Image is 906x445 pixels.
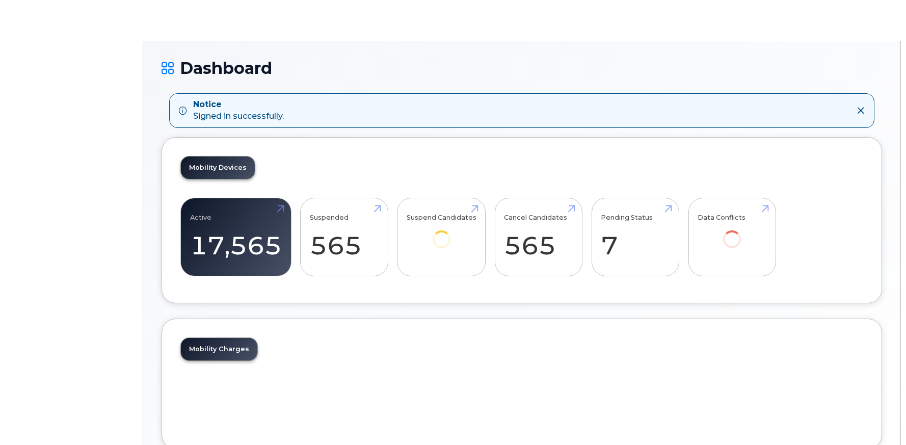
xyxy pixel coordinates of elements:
a: Cancel Candidates 565 [504,203,573,271]
a: Suspend Candidates [407,203,476,262]
a: Mobility Charges [181,338,257,360]
a: Pending Status 7 [601,203,670,271]
h1: Dashboard [162,59,882,77]
div: Signed in successfully. [193,99,284,122]
a: Active 17,565 [190,203,282,271]
a: Suspended 565 [310,203,379,271]
strong: Notice [193,99,284,111]
a: Mobility Devices [181,156,255,179]
a: Data Conflicts [698,203,766,262]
